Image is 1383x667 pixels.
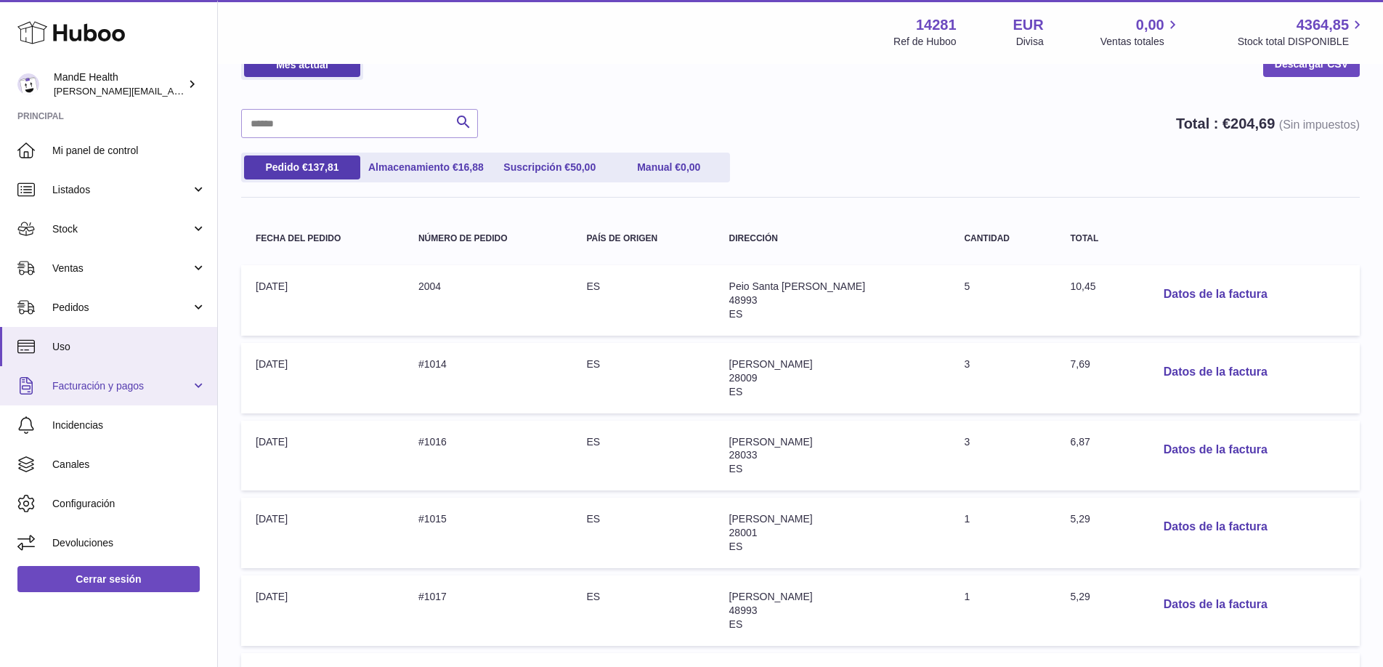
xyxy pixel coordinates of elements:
a: Cerrar sesión [17,566,200,592]
td: 1 [949,498,1055,568]
span: [PERSON_NAME] [729,591,813,602]
button: Datos de la factura [1152,435,1279,465]
span: 0,00 [1136,15,1164,35]
th: Total [1055,219,1137,258]
div: Divisa [1016,35,1044,49]
span: Configuración [52,497,206,511]
span: Stock [52,222,191,236]
span: Facturación y pagos [52,379,191,393]
button: Datos de la factura [1152,280,1279,310]
th: Dirección [715,219,950,258]
th: Número de pedido [404,219,572,258]
span: 48993 [729,605,758,616]
span: Pedidos [52,301,191,315]
td: [DATE] [241,498,404,568]
span: ES [729,618,743,630]
strong: 14281 [916,15,957,35]
span: [PERSON_NAME] [729,513,813,525]
span: ES [729,308,743,320]
button: Datos de la factura [1152,590,1279,620]
span: 16,88 [458,161,484,173]
span: Ventas [52,262,191,275]
span: 204,69 [1230,116,1275,132]
span: Stock total DISPONIBLE [1238,35,1366,49]
span: Mi panel de control [52,144,206,158]
strong: Total : € [1176,116,1360,132]
span: 28033 [729,449,758,461]
span: [PERSON_NAME][EMAIL_ADDRESS][PERSON_NAME][DOMAIN_NAME] [54,85,369,97]
span: ES [729,541,743,552]
span: 50,00 [570,161,596,173]
td: 3 [949,421,1055,491]
td: ES [572,498,714,568]
strong: EUR [1013,15,1044,35]
span: 10,45 [1070,280,1095,292]
td: ES [572,343,714,413]
td: ES [572,421,714,491]
span: 28001 [729,527,758,538]
th: País de origen [572,219,714,258]
th: Fecha del pedido [241,219,404,258]
td: [DATE] [241,343,404,413]
div: Ref de Huboo [893,35,956,49]
span: [PERSON_NAME] [729,358,813,370]
td: #1014 [404,343,572,413]
span: ES [729,386,743,397]
span: 7,69 [1070,358,1090,370]
td: 3 [949,343,1055,413]
span: Peio Santa [PERSON_NAME] [729,280,866,292]
span: (Sin impuestos) [1279,118,1360,131]
button: Datos de la factura [1152,357,1279,387]
span: Incidencias [52,419,206,432]
div: MandE Health [54,70,184,98]
a: Manual €0,00 [611,155,727,179]
span: 28009 [729,372,758,384]
span: [PERSON_NAME] [729,436,813,448]
span: ES [729,463,743,474]
span: 137,81 [308,161,339,173]
a: 4364,85 Stock total DISPONIBLE [1238,15,1366,49]
a: 0,00 Ventas totales [1100,15,1181,49]
span: Ventas totales [1100,35,1181,49]
td: 2004 [404,265,572,336]
td: ES [572,575,714,646]
td: #1015 [404,498,572,568]
td: #1017 [404,575,572,646]
span: 5,29 [1070,591,1090,602]
span: Devoluciones [52,536,206,550]
span: 48993 [729,294,758,306]
a: Mes actual [244,53,360,77]
span: Uso [52,340,206,354]
button: Datos de la factura [1152,512,1279,542]
td: [DATE] [241,421,404,491]
td: [DATE] [241,265,404,336]
td: [DATE] [241,575,404,646]
span: 6,87 [1070,436,1090,448]
span: 4364,85 [1297,15,1349,35]
span: 5,29 [1070,513,1090,525]
th: Cantidad [949,219,1055,258]
a: Suscripción €50,00 [492,155,608,179]
a: Almacenamiento €16,88 [363,155,489,179]
img: luis.mendieta@mandehealth.com [17,73,39,95]
a: Pedido €137,81 [244,155,360,179]
td: ES [572,265,714,336]
span: Listados [52,183,191,197]
span: Canales [52,458,206,472]
td: #1016 [404,421,572,491]
span: 0,00 [681,161,700,173]
td: 1 [949,575,1055,646]
td: 5 [949,265,1055,336]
